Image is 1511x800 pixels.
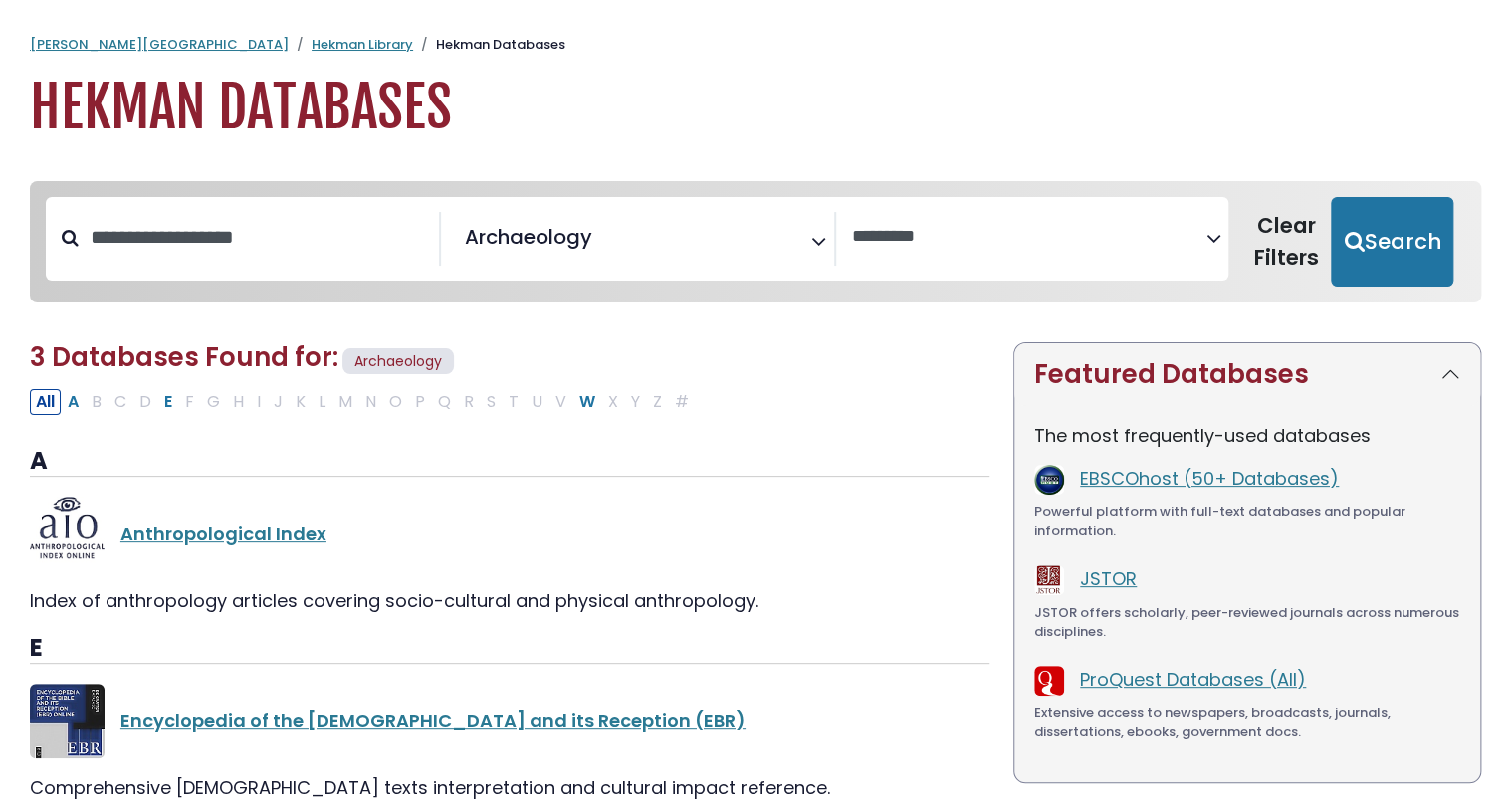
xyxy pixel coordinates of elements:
button: Submit for Search Results [1331,197,1453,287]
input: Search database by title or keyword [79,221,439,254]
a: JSTOR [1080,566,1137,591]
button: All [30,389,61,415]
span: Archaeology [342,348,454,375]
p: The most frequently-used databases [1034,422,1460,449]
div: Powerful platform with full-text databases and popular information. [1034,502,1460,541]
a: Hekman Library [312,35,413,54]
h3: E [30,634,989,664]
span: 3 Databases Found for: [30,339,338,375]
a: ProQuest Databases (All) [1080,667,1306,692]
a: [PERSON_NAME][GEOGRAPHIC_DATA] [30,35,289,54]
span: Archaeology [465,222,592,252]
a: Anthropological Index [120,521,326,546]
button: Filter Results W [573,389,601,415]
nav: breadcrumb [30,35,1481,55]
div: JSTOR offers scholarly, peer-reviewed journals across numerous disciplines. [1034,603,1460,642]
button: Filter Results A [62,389,85,415]
button: Featured Databases [1014,343,1480,406]
h1: Hekman Databases [30,75,1481,141]
div: Index of anthropology articles covering socio-cultural and physical anthropology. [30,587,989,614]
li: Archaeology [457,222,592,252]
textarea: Search [852,227,1206,248]
div: Alpha-list to filter by first letter of database name [30,388,697,413]
button: Clear Filters [1240,197,1331,287]
button: Filter Results E [158,389,178,415]
li: Hekman Databases [413,35,565,55]
h3: A [30,447,989,477]
a: EBSCOhost (50+ Databases) [1080,466,1339,491]
a: Encyclopedia of the [DEMOGRAPHIC_DATA] and its Reception (EBR) [120,708,746,733]
div: Extensive access to newspapers, broadcasts, journals, dissertations, ebooks, government docs. [1034,703,1460,742]
nav: Search filters [30,181,1481,302]
textarea: Search [596,233,610,254]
